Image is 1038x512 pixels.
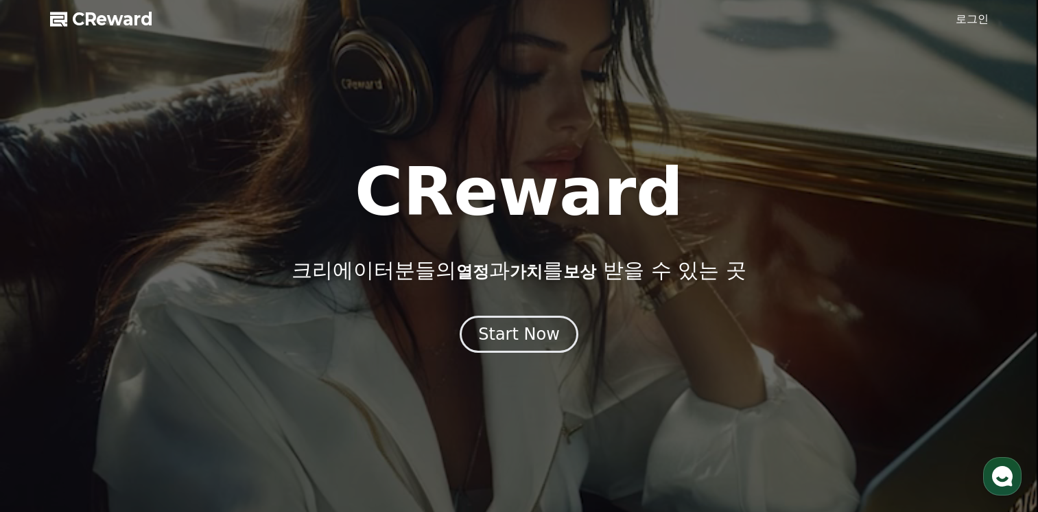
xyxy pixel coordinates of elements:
[456,262,489,281] span: 열정
[460,316,578,353] button: Start Now
[956,11,989,27] a: 로그인
[50,8,153,30] a: CReward
[460,329,578,342] a: Start Now
[510,262,543,281] span: 가치
[563,262,596,281] span: 보상
[478,323,560,345] div: Start Now
[72,8,153,30] span: CReward
[355,159,683,225] h1: CReward
[292,258,746,283] p: 크리에이터분들의 과 를 받을 수 있는 곳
